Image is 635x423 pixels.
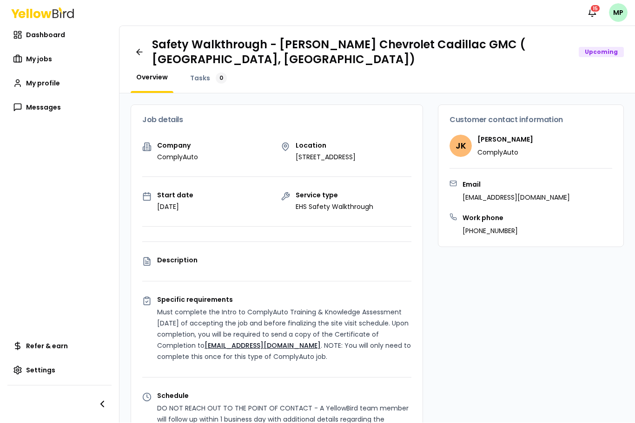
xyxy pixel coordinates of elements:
p: ComplyAuto [477,148,533,157]
h3: Work phone [463,214,518,223]
h4: [PERSON_NAME] [477,135,533,144]
span: Refer & earn [26,342,68,351]
p: [PHONE_NUMBER] [463,227,518,236]
p: [EMAIL_ADDRESS][DOMAIN_NAME] [463,193,570,202]
a: Settings [7,361,112,380]
a: Messages [7,98,112,117]
p: Location [296,143,356,149]
h3: Job details [142,117,411,124]
p: ComplyAuto [157,153,198,162]
a: My profile [7,74,112,93]
p: EHS Safety Walkthrough [296,202,373,212]
a: Overview [131,73,173,82]
p: [DATE] [157,202,193,212]
div: Upcoming [579,47,624,58]
a: [EMAIL_ADDRESS][DOMAIN_NAME] [205,341,321,351]
p: Description [157,257,411,264]
h3: Email [463,180,570,189]
p: Schedule [157,393,411,399]
a: Tasks0 [185,73,232,84]
span: My profile [26,79,60,88]
a: Dashboard [7,26,112,45]
p: Specific requirements [157,297,411,303]
div: 15 [590,5,601,13]
span: Messages [26,103,61,112]
span: MP [609,4,628,22]
button: 15 [583,4,602,22]
div: 0 [216,73,227,84]
p: Service type [296,192,373,199]
a: Refer & earn [7,337,112,356]
p: Start date [157,192,193,199]
p: Must complete the Intro to ComplyAuto Training & Knowledge Assessment [DATE] of accepting the job... [157,307,411,363]
span: Overview [136,73,168,82]
p: Company [157,143,198,149]
span: My jobs [26,55,52,64]
h1: Safety Walkthrough - [PERSON_NAME] Chevrolet Cadillac GMC ( [GEOGRAPHIC_DATA], [GEOGRAPHIC_DATA]) [152,38,571,67]
p: [STREET_ADDRESS] [296,153,356,162]
a: My jobs [7,50,112,69]
span: Tasks [190,74,210,83]
span: Settings [26,366,55,375]
span: Dashboard [26,31,65,40]
h3: Customer contact information [450,117,612,124]
span: JK [450,135,472,157]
